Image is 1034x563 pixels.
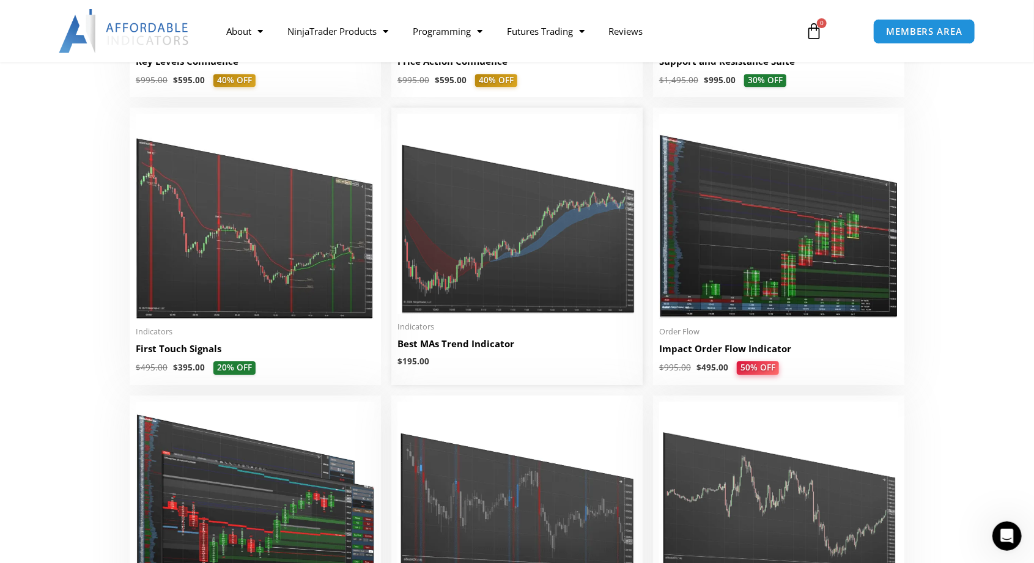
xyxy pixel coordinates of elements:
[704,75,736,86] bdi: 995.00
[397,75,402,86] span: $
[397,114,637,314] img: Best MAs Trend Indicator
[275,17,401,45] a: NinjaTrader Products
[787,13,841,49] a: 0
[659,342,898,361] a: Impact Order Flow Indicator
[659,55,898,74] a: Support and Resistance Suite
[475,74,517,87] span: 40% OFF
[173,362,205,373] bdi: 395.00
[495,17,597,45] a: Futures Trading
[136,114,375,319] img: First Touch Signals 1
[704,75,709,86] span: $
[659,342,898,355] h2: Impact Order Flow Indicator
[214,17,275,45] a: About
[397,55,637,74] a: Price Action Confluence
[597,17,655,45] a: Reviews
[817,18,827,28] span: 0
[886,27,962,36] span: MEMBERS AREA
[173,75,205,86] bdi: 595.00
[136,362,168,373] bdi: 495.00
[136,342,375,355] h2: First Touch Signals
[213,74,256,87] span: 40% OFF
[397,337,637,356] a: Best MAs Trend Indicator
[136,342,375,361] a: First Touch Signals
[659,75,664,86] span: $
[397,75,429,86] bdi: 995.00
[136,75,141,86] span: $
[213,361,256,375] span: 20% OFF
[435,75,440,86] span: $
[397,356,429,367] bdi: 195.00
[401,17,495,45] a: Programming
[214,17,791,45] nav: Menu
[873,19,975,44] a: MEMBERS AREA
[136,55,375,74] a: Key Levels Confluence
[397,356,402,367] span: $
[659,75,698,86] bdi: 1,495.00
[659,326,898,337] span: Order Flow
[659,114,898,319] img: OrderFlow 2
[744,74,786,87] span: 30% OFF
[737,361,779,375] span: 50% OFF
[173,75,178,86] span: $
[659,362,691,373] bdi: 995.00
[696,362,701,373] span: $
[397,322,637,332] span: Indicators
[136,362,141,373] span: $
[136,75,168,86] bdi: 995.00
[173,362,178,373] span: $
[992,521,1022,551] iframe: Intercom live chat
[59,9,190,53] img: LogoAI | Affordable Indicators – NinjaTrader
[659,362,664,373] span: $
[435,75,467,86] bdi: 595.00
[696,362,728,373] bdi: 495.00
[397,337,637,350] h2: Best MAs Trend Indicator
[136,326,375,337] span: Indicators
